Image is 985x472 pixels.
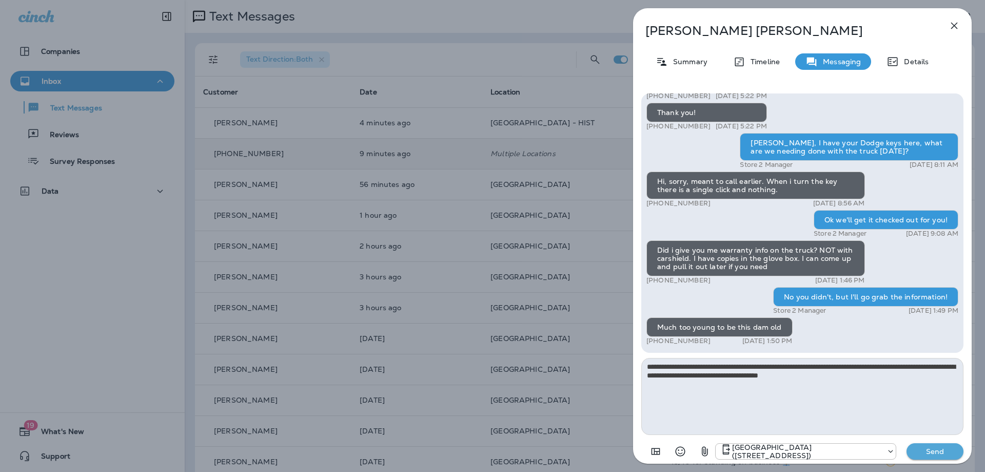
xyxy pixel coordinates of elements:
[646,172,865,199] div: Hi, sorry, meant to call earlier. When i turn the key there is a single click and nothing.
[814,230,866,238] p: Store 2 Manager
[716,122,767,130] p: [DATE] 5:22 PM
[716,443,896,460] div: +1 (402) 571-1201
[646,103,767,122] div: Thank you!
[646,92,711,100] p: [PHONE_NUMBER]
[745,58,780,66] p: Timeline
[814,210,958,230] div: Ok we'll get it checked out for you!
[646,240,865,276] div: Did i give you me warranty info on the truck? NOT with carshield. I have copies in the glove box....
[813,199,865,207] p: [DATE] 8:56 AM
[818,58,861,66] p: Messaging
[670,441,691,462] button: Select an emoji
[909,307,958,315] p: [DATE] 1:49 PM
[899,58,929,66] p: Details
[646,199,711,207] p: [PHONE_NUMBER]
[742,337,793,345] p: [DATE] 1:50 PM
[907,443,963,460] button: Send
[914,447,957,456] p: Send
[646,337,711,345] p: [PHONE_NUMBER]
[773,307,826,315] p: Store 2 Manager
[645,24,925,38] p: [PERSON_NAME] [PERSON_NAME]
[815,276,865,285] p: [DATE] 1:46 PM
[716,92,767,100] p: [DATE] 5:22 PM
[646,317,793,337] div: Much too young to be this dam old
[668,58,707,66] p: Summary
[773,287,958,307] div: No you didn't, but I'll go grab the information!
[645,441,666,462] button: Add in a premade template
[646,122,711,130] p: [PHONE_NUMBER]
[910,161,958,169] p: [DATE] 8:11 AM
[740,133,958,161] div: [PERSON_NAME], I have your Dodge keys here, what are we needing done with the truck [DATE]?
[906,230,958,238] p: [DATE] 9:08 AM
[732,443,881,460] p: [GEOGRAPHIC_DATA] ([STREET_ADDRESS])
[646,276,711,285] p: [PHONE_NUMBER]
[740,161,793,169] p: Store 2 Manager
